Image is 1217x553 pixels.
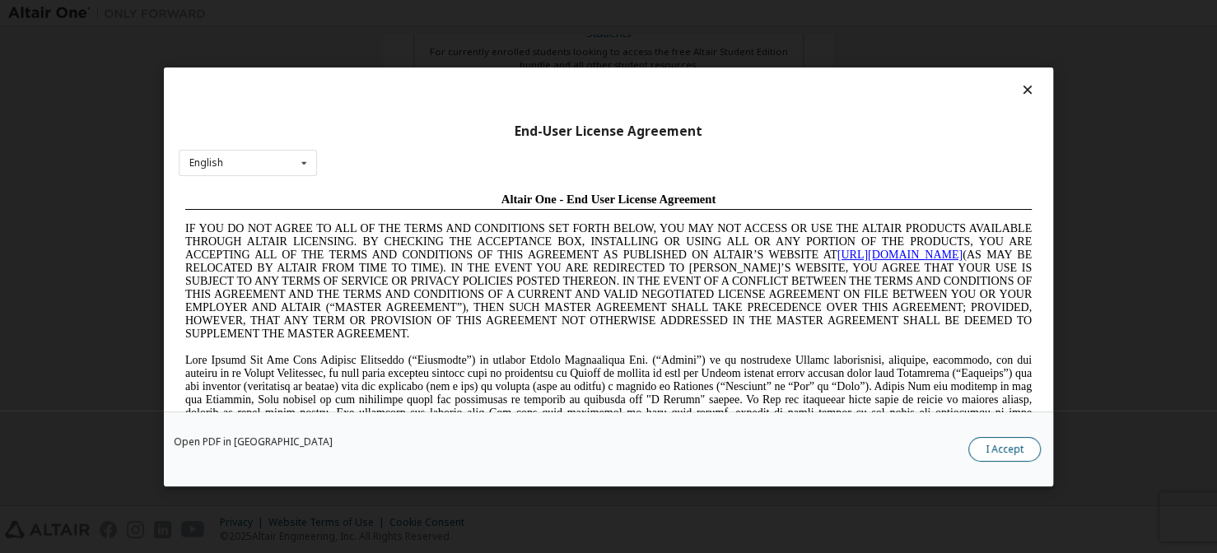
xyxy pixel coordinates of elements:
span: IF YOU DO NOT AGREE TO ALL OF THE TERMS AND CONDITIONS SET FORTH BELOW, YOU MAY NOT ACCESS OR USE... [7,36,853,154]
div: English [189,158,223,168]
a: Open PDF in [GEOGRAPHIC_DATA] [174,436,333,446]
span: Lore Ipsumd Sit Ame Cons Adipisc Elitseddo (“Eiusmodte”) in utlabor Etdolo Magnaaliqua Eni. (“Adm... [7,168,853,286]
button: I Accept [968,436,1041,461]
div: End-User License Agreement [179,123,1038,139]
a: [URL][DOMAIN_NAME] [659,63,784,75]
span: Altair One - End User License Agreement [323,7,538,20]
